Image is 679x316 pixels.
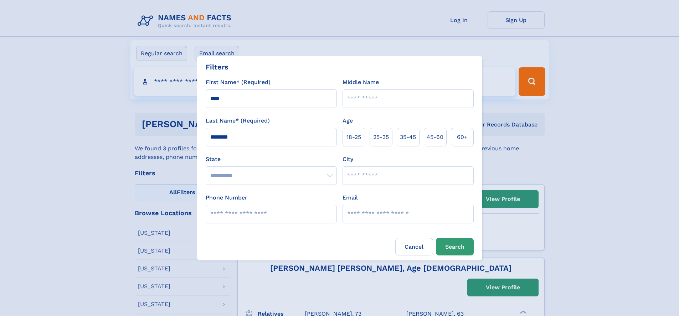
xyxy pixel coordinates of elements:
[206,155,337,164] label: State
[343,78,379,87] label: Middle Name
[373,133,389,141] span: 25‑35
[457,133,468,141] span: 60+
[206,116,270,125] label: Last Name* (Required)
[206,78,271,87] label: First Name* (Required)
[343,193,358,202] label: Email
[436,238,474,255] button: Search
[400,133,416,141] span: 35‑45
[427,133,443,141] span: 45‑60
[343,116,353,125] label: Age
[395,238,433,255] label: Cancel
[346,133,361,141] span: 18‑25
[343,155,353,164] label: City
[206,62,228,72] div: Filters
[206,193,247,202] label: Phone Number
